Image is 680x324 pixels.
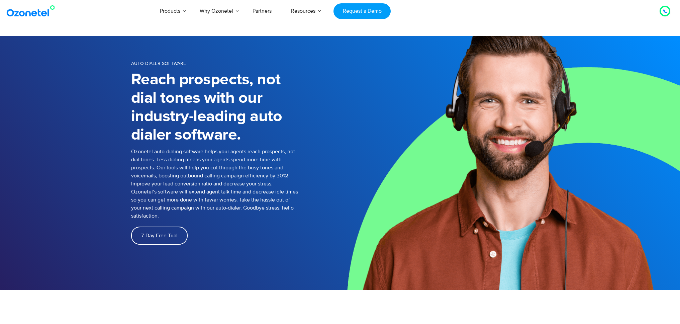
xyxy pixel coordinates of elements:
span: 7-Day Free Trial [141,233,178,238]
a: 7-Day Free Trial [131,227,188,245]
a: Request a Demo [333,3,391,19]
p: Ozonetel auto-dialing software helps your agents reach prospects, not dial tones. Less dialing me... [131,148,298,220]
h1: Reach prospects, not dial tones with our industry-leading auto dialer software. [131,71,298,144]
span: Auto Dialer Software [131,61,186,66]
